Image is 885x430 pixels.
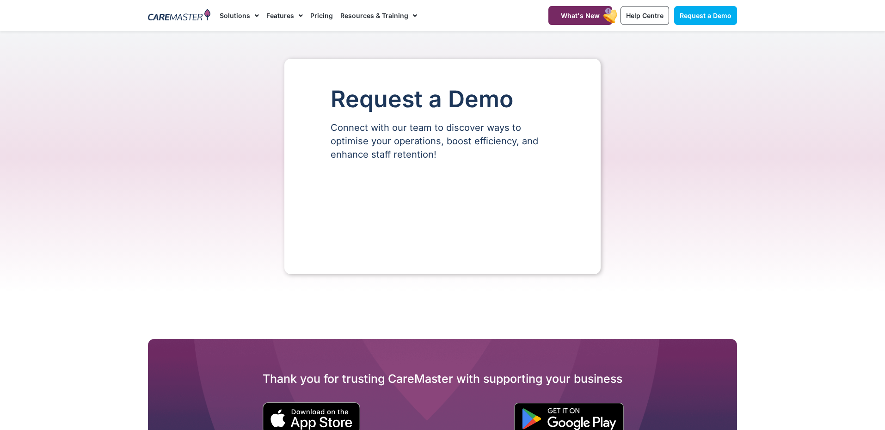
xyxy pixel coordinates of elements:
[680,12,731,19] span: Request a Demo
[148,371,737,386] h2: Thank you for trusting CareMaster with supporting your business
[561,12,600,19] span: What's New
[148,9,210,23] img: CareMaster Logo
[331,86,554,112] h1: Request a Demo
[331,121,554,161] p: Connect with our team to discover ways to optimise your operations, boost efficiency, and enhance...
[674,6,737,25] a: Request a Demo
[626,12,664,19] span: Help Centre
[621,6,669,25] a: Help Centre
[548,6,612,25] a: What's New
[331,177,554,246] iframe: Form 0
